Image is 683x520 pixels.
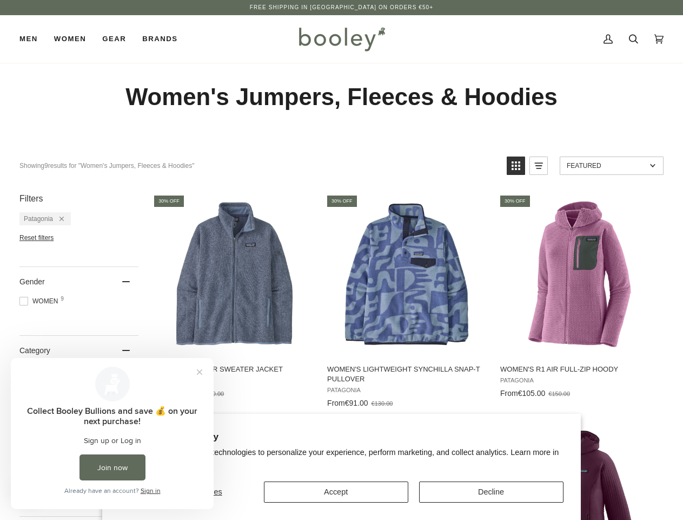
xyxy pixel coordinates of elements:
[294,23,389,55] img: Booley
[61,296,64,302] span: 9
[44,162,48,170] b: 9
[120,431,563,443] h2: We value your privacy
[500,365,660,374] span: Women's R1 Air Full-Zip Hoody
[142,34,177,44] span: Brands
[500,196,530,207] div: 30% off
[24,215,53,223] span: Patagonia
[154,365,314,374] span: Women's Better Sweater Jacket
[372,400,393,407] span: €130.00
[94,15,134,63] a: Gear
[120,447,563,468] p: We use cookies and other technologies to personalize your experience, perform marketing, and coll...
[326,194,488,412] a: Women's Lightweight Synchilla Snap-T Pullover
[327,399,345,407] span: From
[500,389,518,398] span: From
[19,15,46,63] a: Men
[134,15,185,63] a: Brands
[19,234,54,242] span: Reset filters
[548,391,570,397] span: €150.00
[53,215,64,223] div: Remove filter: Patagonia
[345,399,368,407] span: €91.00
[152,194,315,412] a: Women's Better Sweater Jacket
[500,377,660,384] span: Patagonia
[326,194,488,356] img: Patagonia Women's Lightweight Synchilla Snap-T Pullover Mother Tree / Barnacle Blue - Booley Galway
[153,194,315,356] img: Patagonia Women's Better Sweater Jacket Barnacle Blue - Booley Galway
[19,234,138,242] li: Reset filters
[11,358,214,509] iframe: Loyalty program pop-up with offers and actions
[529,157,548,175] a: View list mode
[19,194,43,204] span: Filters
[19,34,38,44] span: Men
[19,277,45,286] span: Gender
[264,482,408,503] button: Accept
[327,387,487,394] span: Patagonia
[19,296,61,306] span: Women
[19,346,50,355] span: Category
[102,34,126,44] span: Gear
[154,377,314,384] span: Patagonia
[46,15,94,63] a: Women
[419,482,563,503] button: Decline
[154,196,184,207] div: 30% off
[560,157,664,175] a: Sort options
[518,389,546,398] span: €105.00
[19,82,664,112] h1: Women's Jumpers, Fleeces & Hoodies
[499,194,661,356] img: Patagonia Women's R1 Air Full-Zip Hoody Brisk Purple - Booley Galway
[327,196,357,207] div: 30% off
[327,365,487,384] span: Women's Lightweight Synchilla Snap-T Pullover
[250,3,433,12] p: Free Shipping in [GEOGRAPHIC_DATA] on Orders €50+
[567,162,646,170] span: Featured
[19,157,499,175] div: Showing results for "Women's Jumpers, Fleeces & Hoodies"
[499,194,661,412] a: Women's R1 Air Full-Zip Hoody
[54,34,86,44] span: Women
[507,157,525,175] a: View grid mode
